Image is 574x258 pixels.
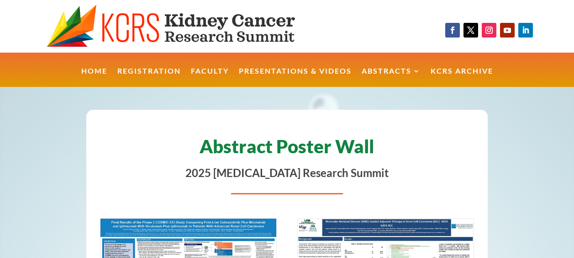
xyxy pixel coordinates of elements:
[117,68,181,87] a: Registration
[445,23,460,38] a: Follow on Facebook
[482,23,496,38] a: Follow on Instagram
[362,68,421,87] a: Abstracts
[500,23,515,38] a: Follow on Youtube
[431,68,493,87] a: KCRS Archive
[100,165,474,181] p: 2025 [MEDICAL_DATA] Research Summit
[518,23,533,38] a: Follow on LinkedIn
[47,5,326,48] img: KCRS generic logo wide
[81,68,107,87] a: Home
[100,133,474,165] h1: Abstract Poster Wall
[239,68,352,87] a: Presentations & Videos
[463,23,478,38] a: Follow on X
[191,68,229,87] a: Faculty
